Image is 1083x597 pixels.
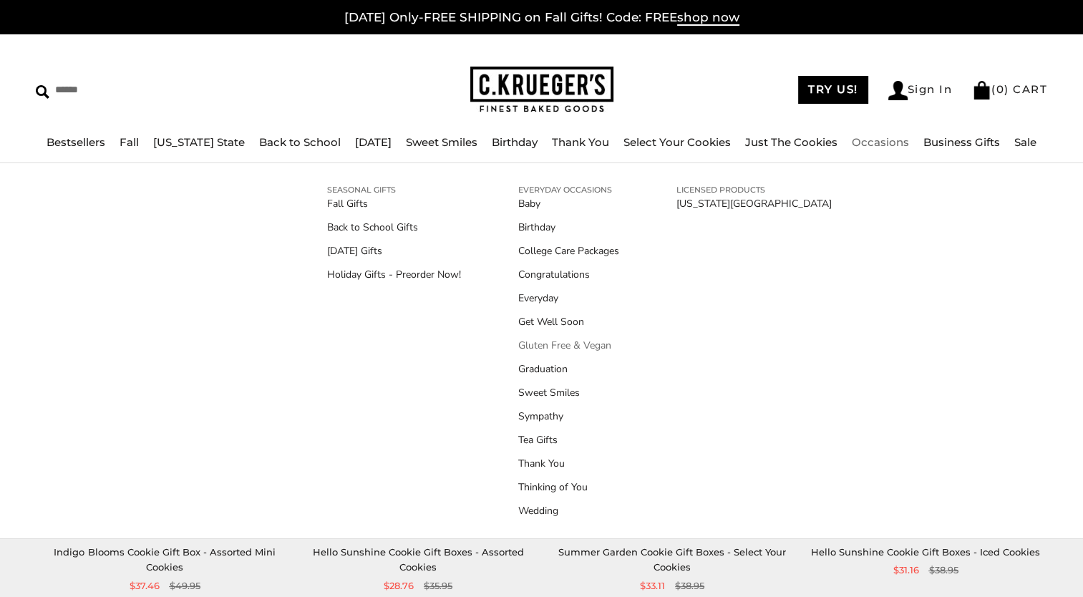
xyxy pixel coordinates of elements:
a: (0) CART [972,82,1047,96]
a: Sign In [888,81,953,100]
a: Thinking of You [518,480,619,495]
a: Fall [120,135,139,149]
span: shop now [677,10,739,26]
a: Hello Sunshine Cookie Gift Boxes - Assorted Cookies [313,546,524,573]
a: Birthday [492,135,538,149]
a: Sweet Smiles [406,135,477,149]
a: Hello Sunshine Cookie Gift Boxes - Iced Cookies [811,546,1040,558]
a: Tea Gifts [518,432,619,447]
a: Holiday Gifts - Preorder Now! [327,267,461,282]
a: Thank You [518,456,619,471]
a: Summer Garden Cookie Gift Boxes - Select Your Cookies [558,546,786,573]
a: LICENSED PRODUCTS [676,183,832,196]
span: $35.95 [424,578,452,593]
a: [US_STATE] State [153,135,245,149]
span: $33.11 [640,578,665,593]
a: [DATE] [355,135,392,149]
a: College Care Packages [518,243,619,258]
img: Account [888,81,908,100]
a: Just The Cookies [745,135,837,149]
a: Thank You [552,135,609,149]
a: Bestsellers [47,135,105,149]
input: Search [36,79,276,101]
a: Everyday [518,291,619,306]
a: Gluten Free & Vegan [518,338,619,353]
a: Birthday [518,220,619,235]
a: Wedding [518,503,619,518]
a: [DATE] Gifts [327,243,461,258]
img: Search [36,85,49,99]
a: Back to School [259,135,341,149]
iframe: Sign Up via Text for Offers [11,543,148,586]
a: Baby [518,196,619,211]
a: [US_STATE][GEOGRAPHIC_DATA] [676,196,832,211]
a: Sympathy [518,409,619,424]
span: $38.95 [675,578,704,593]
span: $38.95 [928,563,958,578]
a: EVERYDAY OCCASIONS [518,183,619,196]
a: Fall Gifts [327,196,461,211]
span: $28.76 [384,578,414,593]
a: Get Well Soon [518,314,619,329]
a: [DATE] Only-FREE SHIPPING on Fall Gifts! Code: FREEshop now [344,10,739,26]
span: 0 [996,82,1005,96]
a: Occasions [852,135,909,149]
a: Congratulations [518,267,619,282]
a: Graduation [518,361,619,377]
a: Back to School Gifts [327,220,461,235]
a: SEASONAL GIFTS [327,183,461,196]
a: Indigo Blooms Cookie Gift Box - Assorted Mini Cookies [54,546,275,573]
a: Sale [1014,135,1036,149]
img: Bag [972,81,991,99]
img: C.KRUEGER'S [470,67,613,113]
a: Select Your Cookies [623,135,731,149]
span: $37.46 [129,578,159,593]
a: Business Gifts [923,135,1000,149]
span: $31.16 [893,563,918,578]
a: Sweet Smiles [518,385,619,400]
span: $49.95 [169,578,200,593]
a: TRY US! [798,76,868,104]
